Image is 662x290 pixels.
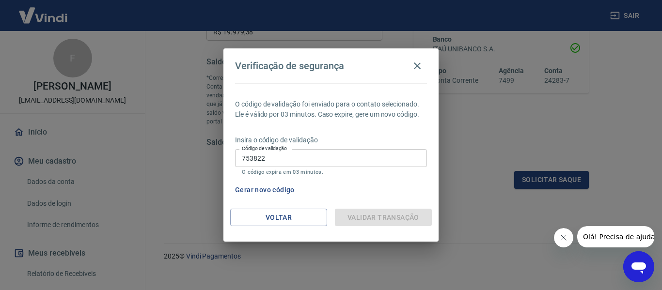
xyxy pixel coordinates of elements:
h4: Verificação de segurança [235,60,344,72]
p: Insira o código de validação [235,135,427,145]
span: Olá! Precisa de ajuda? [6,7,81,15]
button: Voltar [230,209,327,227]
iframe: Fechar mensagem [554,228,573,247]
iframe: Botão para abrir a janela de mensagens [623,251,654,282]
label: Código de validação [242,145,287,152]
iframe: Mensagem da empresa [577,226,654,247]
button: Gerar novo código [231,181,299,199]
p: O código expira em 03 minutos. [242,169,420,175]
p: O código de validação foi enviado para o contato selecionado. Ele é válido por 03 minutos. Caso e... [235,99,427,120]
